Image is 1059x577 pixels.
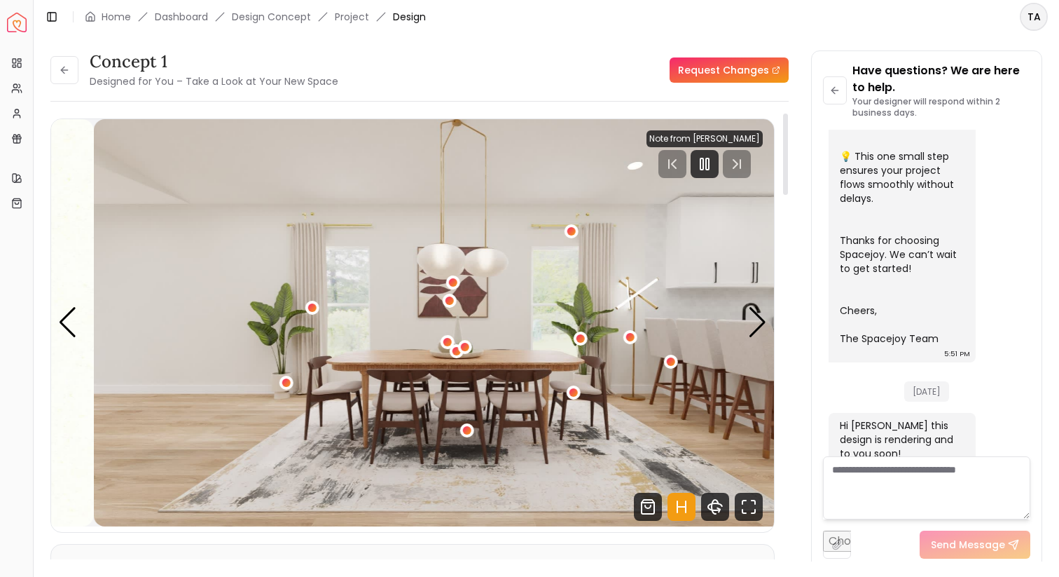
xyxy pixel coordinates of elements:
[94,119,817,527] div: 1 / 5
[670,57,789,83] a: Request Changes
[393,10,426,24] span: Design
[7,13,27,32] img: Spacejoy Logo
[232,10,311,24] li: Design Concept
[904,381,949,402] span: [DATE]
[51,119,774,527] div: Carousel
[735,493,763,521] svg: Fullscreen
[90,74,338,88] small: Designed for You – Take a Look at Your New Space
[701,493,729,521] svg: 360 View
[94,119,817,527] img: Design Render 1
[102,10,131,24] a: Home
[840,419,962,461] div: Hi [PERSON_NAME] this design is rendering and to you soon!
[1021,4,1046,29] span: TA
[634,493,662,521] svg: Shop Products from this design
[944,347,970,361] div: 5:51 PM
[155,10,208,24] a: Dashboard
[696,156,713,172] svg: Pause
[852,62,1030,96] p: Have questions? We are here to help.
[646,130,763,147] div: Note from [PERSON_NAME]
[335,10,369,24] a: Project
[1020,3,1048,31] button: TA
[748,307,767,338] div: Next slide
[7,13,27,32] a: Spacejoy
[852,96,1030,118] p: Your designer will respond within 2 business days.
[667,493,695,521] svg: Hotspots Toggle
[90,50,338,73] h3: concept 1
[85,10,426,24] nav: breadcrumb
[58,307,77,338] div: Previous slide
